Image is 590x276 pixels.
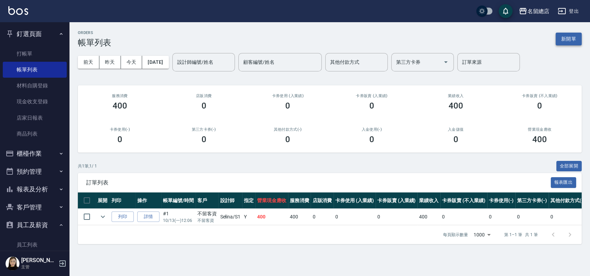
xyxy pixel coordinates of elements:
p: 不留客資 [197,217,217,224]
td: Selina /S1 [218,209,242,225]
span: 訂單列表 [86,179,551,186]
a: 帳單列表 [3,62,67,78]
h3: 帳單列表 [78,38,111,48]
td: 0 [334,209,376,225]
button: 報表匯出 [551,177,576,188]
a: 材料自購登錄 [3,78,67,94]
a: 現金收支登錄 [3,94,67,110]
td: 0 [311,209,334,225]
h3: 服務消費 [86,94,154,98]
h3: 400 [532,135,547,144]
a: 報表匯出 [551,179,576,186]
h3: 0 [202,135,206,144]
th: 設計師 [218,192,242,209]
button: Open [440,57,451,68]
p: 主管 [21,264,57,270]
h3: 400 [113,101,127,111]
td: 0 [487,209,516,225]
th: 其他付款方式(-) [549,192,587,209]
a: 店家日報表 [3,110,67,126]
button: 新開單 [556,33,582,45]
a: 詳情 [137,212,159,222]
h3: 0 [369,101,374,111]
button: 前天 [78,56,99,69]
h2: 第三方卡券(-) [170,127,238,132]
th: 帳單編號/時間 [161,192,196,209]
td: 0 [376,209,418,225]
button: 列印 [112,212,134,222]
h5: [PERSON_NAME] [21,257,57,264]
td: Y [242,209,255,225]
th: 第三方卡券(-) [515,192,549,209]
th: 卡券使用(-) [487,192,516,209]
h2: 卡券販賣 (入業績) [338,94,405,98]
h2: 店販消費 [170,94,238,98]
h3: 0 [537,101,542,111]
button: [DATE] [142,56,169,69]
p: 第 1–1 筆 共 1 筆 [504,232,538,238]
div: 不留客資 [197,210,217,217]
h3: 0 [202,101,206,111]
img: Logo [8,6,28,15]
p: 10/13 (一) 12:06 [163,217,194,224]
h2: 其他付款方式(-) [254,127,321,132]
h3: 0 [285,135,290,144]
div: 1000 [471,225,493,244]
img: Person [6,257,19,270]
h2: 卡券使用 (入業績) [254,94,321,98]
h3: 0 [285,101,290,111]
a: 新開單 [556,35,582,42]
h2: 入金儲值 [422,127,490,132]
button: 員工及薪資 [3,216,67,234]
th: 指定 [242,192,255,209]
h2: ORDERS [78,31,111,35]
th: 業績收入 [417,192,440,209]
td: 0 [440,209,487,225]
td: 400 [417,209,440,225]
th: 服務消費 [288,192,311,209]
th: 卡券販賣 (入業績) [376,192,418,209]
button: 客戶管理 [3,198,67,216]
button: 櫃檯作業 [3,145,67,163]
td: 0 [549,209,587,225]
a: 打帳單 [3,46,67,62]
td: 400 [288,209,311,225]
button: 昨天 [99,56,121,69]
h2: 營業現金應收 [506,127,573,132]
th: 操作 [136,192,161,209]
th: 客戶 [196,192,219,209]
button: 全部展開 [556,161,582,172]
button: expand row [98,212,108,222]
th: 營業現金應收 [255,192,288,209]
button: save [499,4,513,18]
h2: 業績收入 [422,94,490,98]
h2: 卡券販賣 (不入業績) [506,94,573,98]
h3: 0 [369,135,374,144]
div: 名留總店 [527,7,549,16]
td: 400 [255,209,288,225]
td: #1 [161,209,196,225]
h2: 入金使用(-) [338,127,405,132]
th: 店販消費 [311,192,334,209]
button: 名留總店 [516,4,552,18]
p: 共 1 筆, 1 / 1 [78,163,97,169]
th: 卡券使用 (入業績) [334,192,376,209]
a: 商品列表 [3,126,67,142]
td: 0 [515,209,549,225]
th: 展開 [96,192,110,209]
button: 預約管理 [3,163,67,181]
button: 登出 [555,5,582,18]
a: 員工列表 [3,237,67,253]
h2: 卡券使用(-) [86,127,154,132]
th: 列印 [110,192,136,209]
p: 每頁顯示數量 [443,232,468,238]
h3: 400 [449,101,463,111]
button: 釘選頁面 [3,25,67,43]
button: 報表及分析 [3,180,67,198]
h3: 0 [117,135,122,144]
button: 今天 [121,56,142,69]
h3: 0 [453,135,458,144]
th: 卡券販賣 (不入業績) [440,192,487,209]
